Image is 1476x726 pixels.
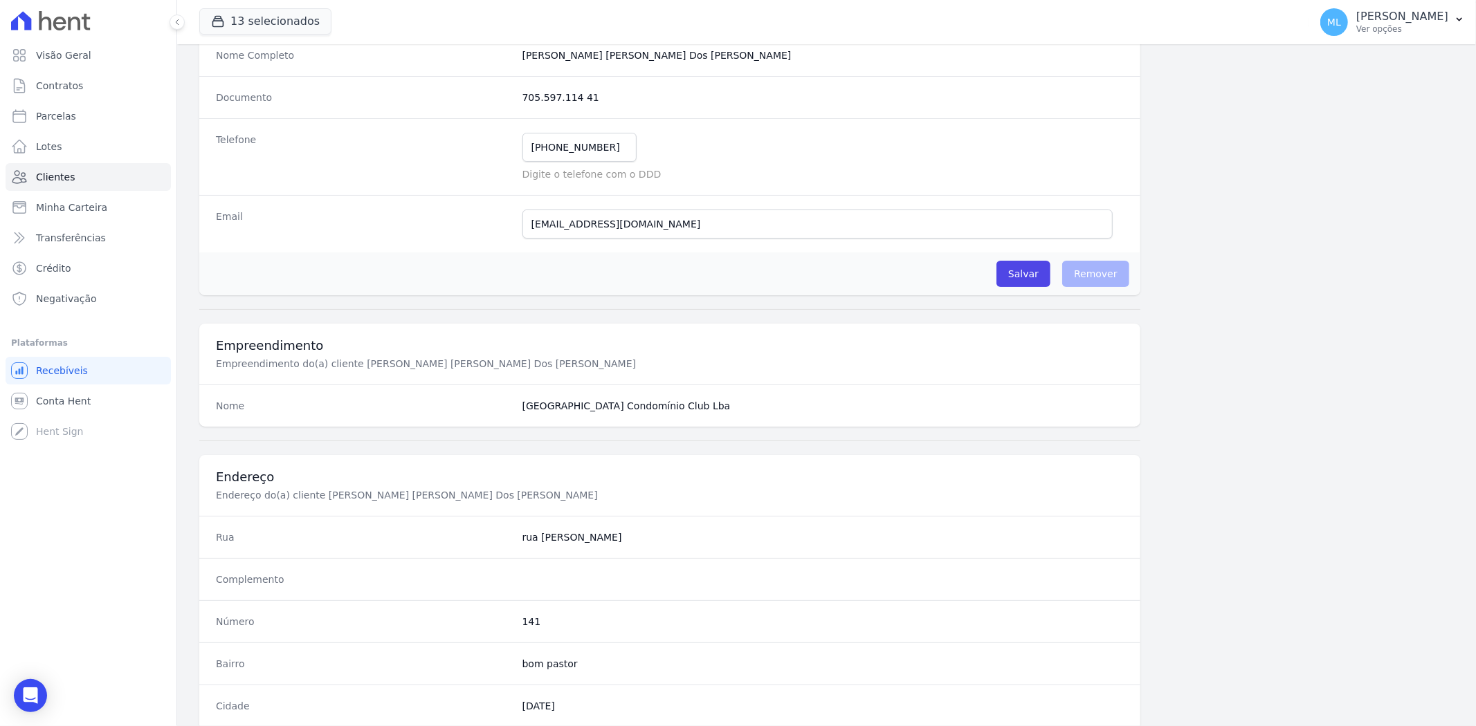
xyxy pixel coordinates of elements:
dd: bom pastor [522,657,1124,671]
span: ML [1327,17,1341,27]
dt: Complemento [216,573,511,586]
h3: Empreendimento [216,337,1124,354]
a: Transferências [6,224,171,252]
a: Parcelas [6,102,171,130]
dt: Rua [216,530,511,544]
span: Clientes [36,170,75,184]
span: Recebíveis [36,364,88,378]
h3: Endereço [216,469,1124,485]
span: Visão Geral [36,48,91,62]
dd: [GEOGRAPHIC_DATA] Condomínio Club Lba [522,399,1124,413]
a: Visão Geral [6,41,171,69]
span: Crédito [36,261,71,275]
a: Lotes [6,133,171,160]
span: Minha Carteira [36,201,107,214]
dt: Telefone [216,133,511,181]
a: Negativação [6,285,171,313]
span: Parcelas [36,109,76,123]
p: [PERSON_NAME] [1356,10,1448,24]
dd: [PERSON_NAME] [PERSON_NAME] Dos [PERSON_NAME] [522,48,1124,62]
dd: 705.597.114 41 [522,91,1124,104]
dt: Número [216,615,511,629]
a: Clientes [6,163,171,191]
span: Negativação [36,292,97,306]
a: Contratos [6,72,171,100]
dt: Nome Completo [216,48,511,62]
a: Crédito [6,254,171,282]
span: Lotes [36,140,62,153]
p: Empreendimento do(a) cliente [PERSON_NAME] [PERSON_NAME] Dos [PERSON_NAME] [216,357,681,371]
span: Transferências [36,231,106,245]
dd: [DATE] [522,699,1124,713]
dd: rua [PERSON_NAME] [522,530,1124,544]
a: Minha Carteira [6,194,171,221]
dd: 141 [522,615,1124,629]
dt: Email [216,210,511,239]
span: Conta Hent [36,394,91,408]
button: ML [PERSON_NAME] Ver opções [1309,3,1476,41]
a: Conta Hent [6,387,171,415]
p: Digite o telefone com o DDD [522,167,1124,181]
dt: Cidade [216,699,511,713]
dt: Documento [216,91,511,104]
dt: Bairro [216,657,511,671]
div: Plataformas [11,335,165,351]
span: Remover [1062,261,1129,287]
div: Open Intercom Messenger [14,679,47,712]
p: Ver opções [1356,24,1448,35]
span: Contratos [36,79,83,93]
p: Endereço do(a) cliente [PERSON_NAME] [PERSON_NAME] Dos [PERSON_NAME] [216,488,681,502]
dt: Nome [216,399,511,413]
input: Salvar [996,261,1050,287]
a: Recebíveis [6,357,171,384]
button: 13 selecionados [199,8,331,35]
